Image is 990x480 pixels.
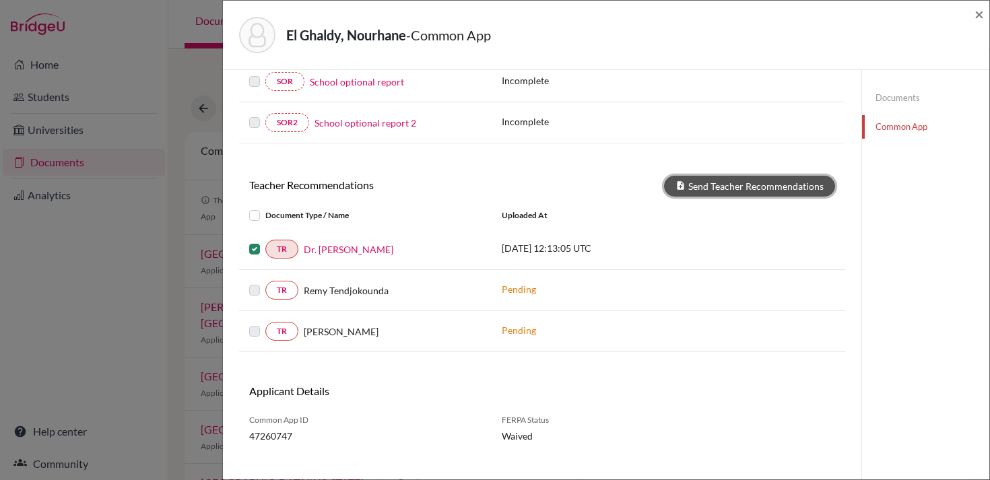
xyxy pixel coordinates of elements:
[265,240,298,259] a: TR
[664,176,835,197] button: Send Teacher Recommendations
[286,27,406,43] strong: El Ghaldy, Nourhane
[502,323,684,337] p: Pending
[265,113,309,132] a: SOR2
[502,114,640,129] p: Incomplete
[310,75,404,89] a: School optional report
[249,429,482,443] span: 47260747
[502,73,640,88] p: Incomplete
[239,207,492,224] div: Document Type / Name
[249,384,532,397] h6: Applicant Details
[249,414,482,426] span: Common App ID
[265,72,304,91] a: SOR
[304,242,393,256] a: Dr. [PERSON_NAME]
[502,241,684,255] p: [DATE] 12:13:05 UTC
[265,281,298,300] a: TR
[502,414,633,426] span: FERPA Status
[862,115,989,139] a: Common App
[239,178,542,191] h6: Teacher Recommendations
[975,4,984,24] span: ×
[315,116,416,130] a: School optional report 2
[492,207,694,224] div: Uploaded at
[502,429,633,443] span: Waived
[975,6,984,22] button: Close
[304,324,378,339] span: [PERSON_NAME]
[862,86,989,110] a: Documents
[265,322,298,341] a: TR
[502,282,684,296] p: Pending
[304,283,389,298] span: Remy Tendjokounda
[406,27,491,43] span: - Common App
